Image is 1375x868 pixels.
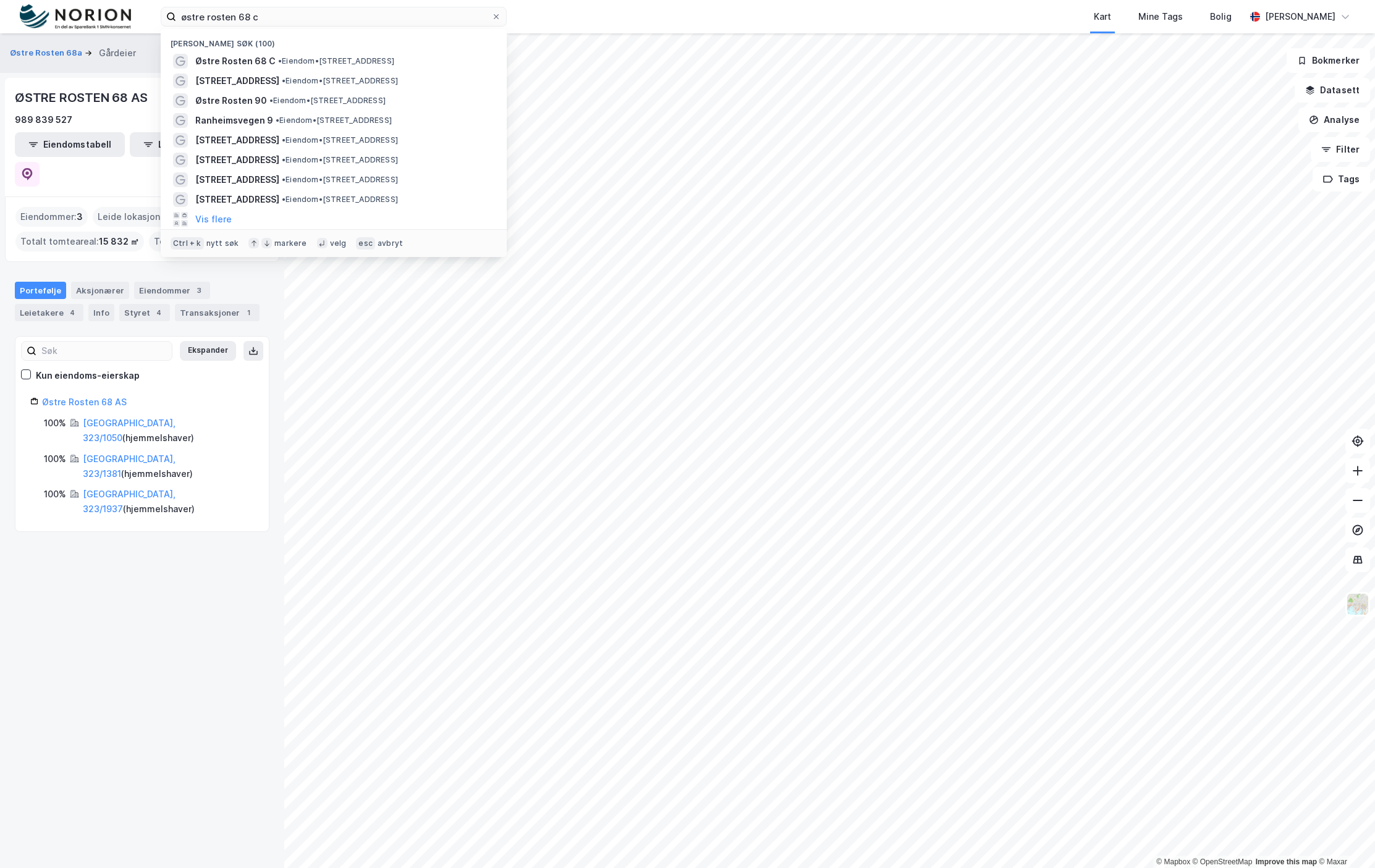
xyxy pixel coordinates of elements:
button: Leietakertabell [130,132,240,157]
div: markere [274,238,307,248]
div: Leietakere [15,304,83,321]
div: Kart [1094,9,1111,24]
span: [STREET_ADDRESS] [195,133,279,148]
div: Eiendommer [134,282,210,299]
div: Styret [119,304,170,321]
span: 3 [77,209,83,224]
div: 989 839 527 [15,112,72,127]
button: Bokmerker [1287,48,1370,73]
div: 1 [242,306,255,319]
button: Ekspander [180,341,236,361]
span: • [282,195,286,204]
div: Eiendommer : [15,207,88,227]
a: [GEOGRAPHIC_DATA], 323/1381 [83,453,176,479]
span: Østre Rosten 90 [195,93,267,108]
span: Eiendom • [STREET_ADDRESS] [282,195,398,204]
div: 100% [44,416,66,431]
div: nytt søk [206,238,239,248]
div: Kun eiendoms-eierskap [36,368,140,383]
button: Datasett [1295,78,1370,103]
button: Filter [1311,137,1370,162]
div: Bolig [1210,9,1232,24]
div: Ctrl + k [171,237,204,250]
div: ( hjemmelshaver ) [83,416,254,445]
span: [STREET_ADDRESS] [195,74,279,88]
span: • [276,116,279,125]
span: [STREET_ADDRESS] [195,192,279,207]
div: velg [330,238,347,248]
img: norion-logo.80e7a08dc31c2e691866.png [20,4,131,30]
span: • [282,76,286,85]
a: OpenStreetMap [1193,857,1253,866]
a: [GEOGRAPHIC_DATA], 323/1050 [83,418,176,443]
span: Østre Rosten 68 C [195,54,276,69]
span: 15 832 ㎡ [99,234,139,249]
div: Mine Tags [1138,9,1183,24]
div: ( hjemmelshaver ) [83,452,254,481]
span: • [278,56,282,65]
span: [STREET_ADDRESS] [195,153,279,167]
div: Kontrollprogram for chat [1313,809,1375,868]
button: Analyse [1298,107,1370,132]
button: Tags [1313,167,1370,192]
a: [GEOGRAPHIC_DATA], 323/1937 [83,489,176,514]
span: [STREET_ADDRESS] [195,172,279,187]
input: Søk på adresse, matrikkel, gårdeiere, leietakere eller personer [176,7,491,26]
span: Eiendom • [STREET_ADDRESS] [282,175,398,185]
div: avbryt [378,238,403,248]
div: 4 [153,306,165,319]
span: Eiendom • [STREET_ADDRESS] [282,155,398,165]
iframe: Chat Widget [1313,809,1375,868]
span: • [282,155,286,164]
a: Østre Rosten 68 AS [42,397,127,407]
div: Totalt byggareal : [149,232,269,251]
span: Ranheimsvegen 9 [195,113,273,128]
div: esc [356,237,375,250]
div: Aksjonærer [71,282,129,299]
div: Portefølje [15,282,66,299]
span: Eiendom • [STREET_ADDRESS] [278,56,394,66]
a: Mapbox [1156,857,1190,866]
div: 100% [44,452,66,466]
span: Eiendom • [STREET_ADDRESS] [276,116,392,125]
span: • [282,135,286,145]
div: [PERSON_NAME] [1265,9,1335,24]
div: Transaksjoner [175,304,260,321]
span: • [269,96,273,105]
button: Østre Rosten 68a [10,47,85,59]
span: • [282,175,286,184]
div: 4 [66,306,78,319]
button: Eiendomstabell [15,132,125,157]
span: Eiendom • [STREET_ADDRESS] [269,96,386,106]
input: Søk [36,342,172,360]
div: Totalt tomteareal : [15,232,144,251]
button: Vis flere [195,212,232,227]
img: Z [1346,592,1369,616]
span: Eiendom • [STREET_ADDRESS] [282,76,398,86]
div: ØSTRE ROSTEN 68 AS [15,88,150,107]
span: Eiendom • [STREET_ADDRESS] [282,135,398,145]
div: Info [88,304,114,321]
div: 3 [193,284,205,297]
div: ( hjemmelshaver ) [83,487,254,516]
div: Gårdeier [99,46,136,61]
div: Leide lokasjoner : [93,207,180,227]
a: Improve this map [1256,857,1317,866]
div: 100% [44,487,66,502]
div: [PERSON_NAME] søk (100) [161,29,507,51]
